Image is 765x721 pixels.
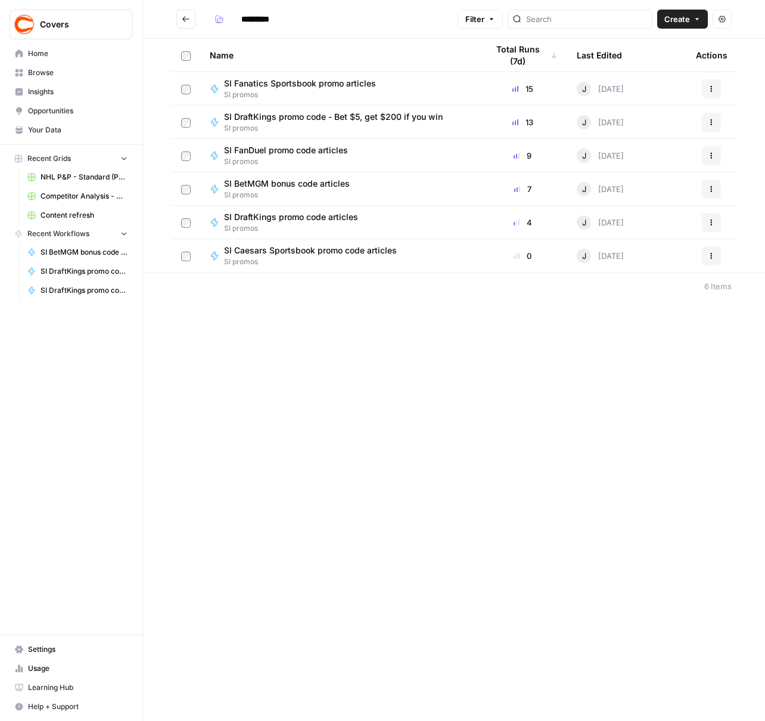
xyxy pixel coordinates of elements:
[577,148,624,163] div: [DATE]
[41,285,128,296] span: SI DraftKings promo code - Bet $5, get $200 if you win
[487,183,558,195] div: 7
[582,216,586,228] span: J
[577,115,624,129] div: [DATE]
[22,206,133,225] a: Content refresh
[582,150,586,162] span: J
[582,83,586,95] span: J
[577,249,624,263] div: [DATE]
[657,10,708,29] button: Create
[224,144,348,156] span: SI FanDuel promo code articles
[487,83,558,95] div: 15
[10,640,133,659] a: Settings
[465,13,484,25] span: Filter
[210,144,468,167] a: SI FanDuel promo code articlesSI promos
[10,63,133,82] a: Browse
[664,13,690,25] span: Create
[210,178,468,200] a: SI BetMGM bonus code articlesSI promos
[41,266,128,277] span: SI DraftKings promo code articles
[224,256,406,267] span: SI promos
[582,250,586,262] span: J
[40,18,112,30] span: Covers
[577,215,624,230] div: [DATE]
[487,216,558,228] div: 4
[577,182,624,196] div: [DATE]
[10,44,133,63] a: Home
[577,82,624,96] div: [DATE]
[28,701,128,712] span: Help + Support
[22,262,133,281] a: SI DraftKings promo code articles
[41,210,128,221] span: Content refresh
[28,48,128,59] span: Home
[210,78,468,100] a: SI Fanatics Sportsbook promo articlesSI promos
[28,86,128,97] span: Insights
[41,191,128,202] span: Competitor Analysis - URL Specific Grid
[458,10,503,29] button: Filter
[22,243,133,262] a: SI BetMGM bonus code articles
[224,89,385,100] span: SI promos
[224,223,368,234] span: SI promos
[10,678,133,697] a: Learning Hub
[27,228,89,239] span: Recent Workflows
[41,247,128,258] span: SI BetMGM bonus code articles
[14,14,35,35] img: Covers Logo
[582,183,586,195] span: J
[210,245,468,267] a: SI Caesars Sportsbook promo code articlesSI promos
[210,39,468,72] div: Name
[22,187,133,206] a: Competitor Analysis - URL Specific Grid
[224,245,397,256] span: SI Caesars Sportsbook promo code articles
[224,156,357,167] span: SI promos
[28,682,128,693] span: Learning Hub
[582,116,586,128] span: J
[10,659,133,678] a: Usage
[224,78,376,89] span: SI Fanatics Sportsbook promo articles
[577,39,622,72] div: Last Edited
[224,111,443,123] span: SI DraftKings promo code - Bet $5, get $200 if you win
[210,211,468,234] a: SI DraftKings promo code articlesSI promos
[526,13,647,25] input: Search
[10,225,133,243] button: Recent Workflows
[704,280,732,292] div: 6 Items
[487,150,558,162] div: 9
[696,39,727,72] div: Actions
[28,663,128,674] span: Usage
[28,125,128,135] span: Your Data
[10,101,133,120] a: Opportunities
[210,111,468,134] a: SI DraftKings promo code - Bet $5, get $200 if you winSI promos
[10,150,133,168] button: Recent Grids
[224,190,359,200] span: SI promos
[41,172,128,182] span: NHL P&P - Standard (Production) Grid
[28,106,128,116] span: Opportunities
[10,10,133,39] button: Workspace: Covers
[487,250,558,262] div: 0
[22,281,133,300] a: SI DraftKings promo code - Bet $5, get $200 if you win
[10,120,133,140] a: Your Data
[10,82,133,101] a: Insights
[224,211,358,223] span: SI DraftKings promo code articles
[28,67,128,78] span: Browse
[487,116,558,128] div: 13
[487,39,558,72] div: Total Runs (7d)
[224,123,452,134] span: SI promos
[176,10,195,29] button: Go back
[224,178,350,190] span: SI BetMGM bonus code articles
[10,697,133,716] button: Help + Support
[27,153,71,164] span: Recent Grids
[22,168,133,187] a: NHL P&P - Standard (Production) Grid
[28,644,128,655] span: Settings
